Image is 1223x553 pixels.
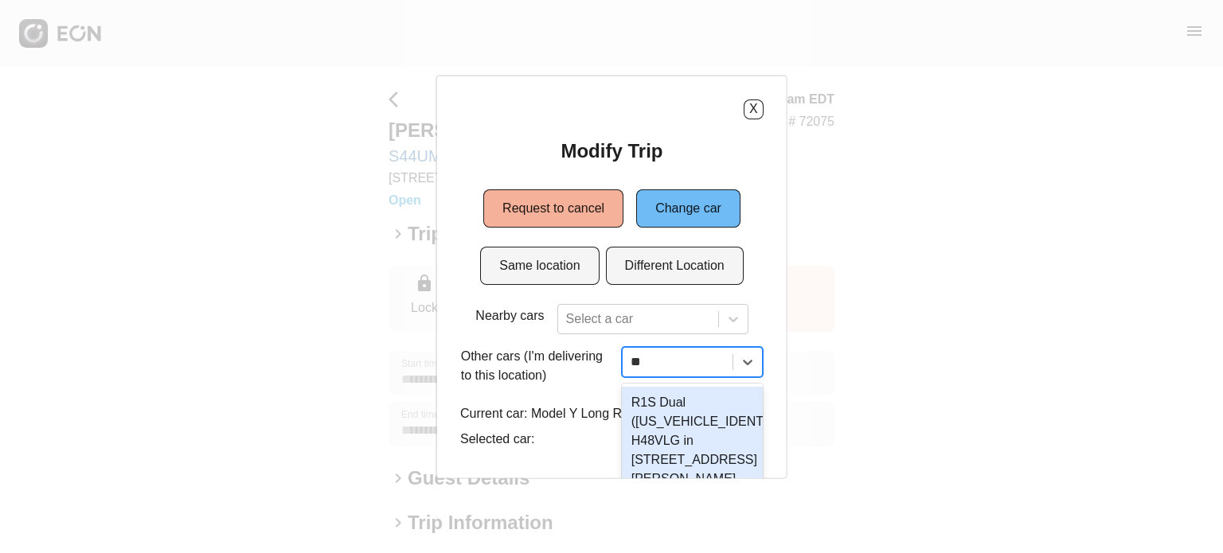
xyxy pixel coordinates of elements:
[460,403,764,423] p: Current car: Model Y Long Range (S44UMJ in 10451)
[561,138,662,163] h2: Modify Trip
[483,189,623,227] button: Request to cancel
[475,306,544,325] p: Nearby cars
[743,99,763,119] button: X
[480,246,599,284] button: Same location
[460,429,764,448] p: Selected car:
[460,346,615,384] p: Other cars (I'm delivering to this location)
[636,189,740,227] button: Change car
[621,386,763,513] div: R1S Dual ([US_VEHICLE_IDENTIFICATION_NUMBER] H48VLG in [STREET_ADDRESS][PERSON_NAME][US_STATE])
[605,246,743,284] button: Different Location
